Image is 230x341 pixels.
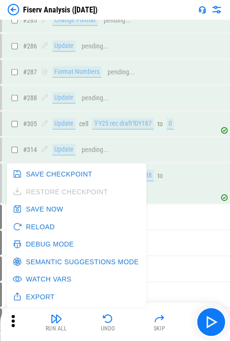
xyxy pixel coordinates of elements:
img: Main button [203,314,218,329]
div: Run All [46,326,67,331]
span: # 305 [23,120,37,128]
div: 'FY25 rec draft'!DY187 [92,118,154,129]
div: pending... [82,146,109,153]
span: # 286 [23,42,37,50]
button: Save Now [11,200,67,218]
div: 0 [167,118,174,129]
button: Debug Mode [11,235,78,253]
div: Update [52,144,75,155]
div: Format Numbers [52,66,101,78]
img: Settings menu [211,4,222,15]
div: Undo [101,326,115,331]
button: Reload [11,218,59,235]
button: Save Checkpoint [11,165,96,183]
div: Fiserv Analysis ([DATE]) [23,5,97,14]
span: # 314 [23,146,37,153]
div: to [157,120,163,128]
div: pending... [82,94,109,102]
button: Watch Vars [11,270,75,288]
div: pending... [108,69,135,76]
div: Change Format [52,14,97,26]
div: Update [52,40,75,52]
div: pending... [82,43,109,50]
div: Skip [153,326,165,331]
img: Run All [50,313,62,324]
button: Skip [144,310,175,333]
button: Undo [93,310,123,333]
div: Update [52,118,75,129]
span: # 285 [23,16,37,24]
img: Support [198,6,206,13]
img: Skip [154,313,165,324]
img: Undo [102,313,114,324]
span: # 288 [23,94,37,102]
button: Run All [41,310,72,333]
div: pending... [104,17,131,24]
img: Back [8,4,19,15]
span: # 287 [23,68,37,76]
div: Update [52,92,75,104]
button: Semantic Suggestions Mode [11,253,143,270]
button: Export [11,288,59,306]
div: to [157,172,163,179]
div: cell [79,120,88,128]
